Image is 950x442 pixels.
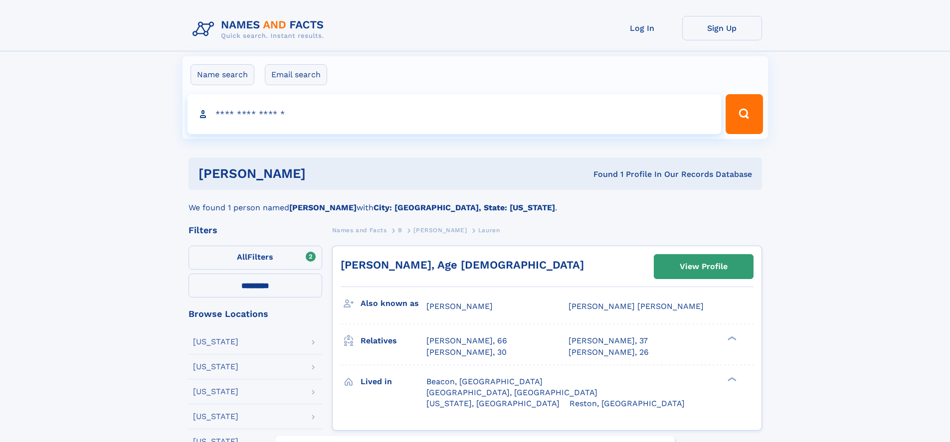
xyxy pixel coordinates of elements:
a: [PERSON_NAME] [413,224,467,236]
span: [PERSON_NAME] [413,227,467,234]
div: [US_STATE] [193,388,238,396]
div: [US_STATE] [193,338,238,346]
div: [US_STATE] [193,363,238,371]
h3: Also known as [361,295,426,312]
a: [PERSON_NAME], 37 [569,335,648,346]
b: [PERSON_NAME] [289,203,357,212]
a: [PERSON_NAME], 30 [426,347,507,358]
div: We found 1 person named with . [189,190,762,214]
span: [GEOGRAPHIC_DATA], [GEOGRAPHIC_DATA] [426,388,597,397]
span: [US_STATE], [GEOGRAPHIC_DATA] [426,399,560,408]
button: Search Button [726,94,762,134]
span: [PERSON_NAME] [PERSON_NAME] [569,301,704,311]
span: B [398,227,402,234]
div: View Profile [680,255,728,278]
a: B [398,224,402,236]
img: Logo Names and Facts [189,16,332,43]
label: Email search [265,64,327,85]
div: ❯ [725,376,737,382]
span: Beacon, [GEOGRAPHIC_DATA] [426,377,543,386]
span: Reston, [GEOGRAPHIC_DATA] [570,399,685,408]
div: Found 1 Profile In Our Records Database [449,169,752,180]
h1: [PERSON_NAME] [198,167,450,180]
input: search input [188,94,722,134]
span: Lauren [478,227,500,234]
h3: Relatives [361,332,426,349]
a: [PERSON_NAME], 66 [426,335,507,346]
a: [PERSON_NAME], Age [DEMOGRAPHIC_DATA] [341,259,584,271]
a: Sign Up [682,16,762,40]
span: [PERSON_NAME] [426,301,493,311]
a: Log In [602,16,682,40]
span: All [237,252,247,262]
a: Names and Facts [332,224,387,236]
div: ❯ [725,335,737,342]
div: Filters [189,226,322,235]
div: Browse Locations [189,309,322,318]
h3: Lived in [361,373,426,390]
div: [US_STATE] [193,413,238,421]
a: View Profile [654,255,753,279]
a: [PERSON_NAME], 26 [569,347,649,358]
label: Filters [189,246,322,270]
b: City: [GEOGRAPHIC_DATA], State: [US_STATE] [374,203,555,212]
label: Name search [190,64,254,85]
